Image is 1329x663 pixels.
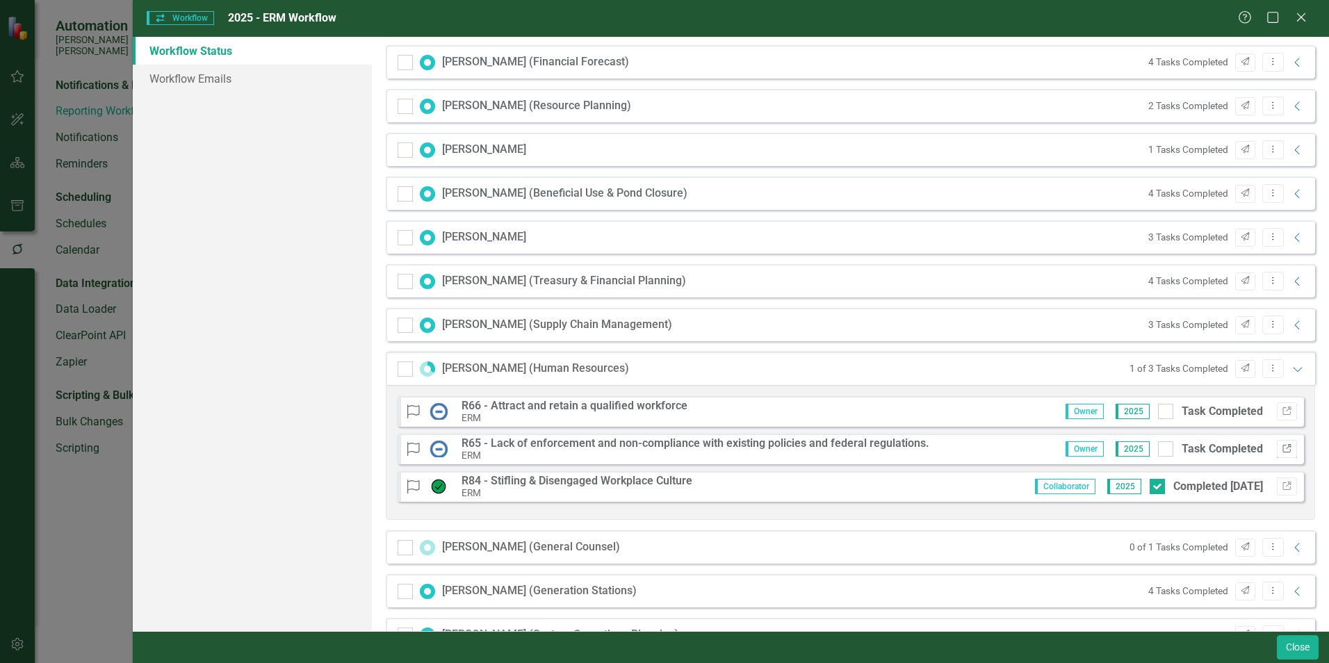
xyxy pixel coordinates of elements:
span: 2025 - ERM Workflow [228,11,336,24]
div: [PERSON_NAME] (Supply Chain Management) [442,317,672,333]
div: [PERSON_NAME] [442,142,526,158]
div: [PERSON_NAME] (Beneficial Use & Pond Closure) [442,186,687,202]
small: 4 Tasks Completed [1148,275,1228,288]
a: Workflow Emails [133,65,372,92]
div: [PERSON_NAME] (Generation Stations) [442,583,637,599]
button: Close [1277,635,1319,660]
span: Collaborator [1035,479,1095,494]
div: [PERSON_NAME] (System Operations Planning) [442,627,679,643]
strong: R84 - Stifling & Disengaged Workplace Culture [462,474,692,487]
span: Owner [1066,441,1104,457]
small: 1 Tasks Completed [1148,628,1228,641]
div: [PERSON_NAME] [442,229,526,245]
div: Task Completed [1182,404,1263,420]
strong: R66 - Attract and retain a qualified workforce [462,399,687,412]
small: 4 Tasks Completed [1148,584,1228,598]
div: Task Completed [1182,441,1263,457]
div: [PERSON_NAME] (Resource Planning) [442,98,631,114]
img: Manageable [430,478,448,495]
span: 2025 [1107,479,1141,494]
div: [PERSON_NAME] (Treasury & Financial Planning) [442,273,686,289]
div: Completed [DATE] [1173,479,1263,495]
small: ERM [462,487,481,498]
div: [PERSON_NAME] (Financial Forecast) [442,54,629,70]
span: Owner [1066,404,1104,419]
small: 3 Tasks Completed [1148,231,1228,244]
small: 2 Tasks Completed [1148,99,1228,113]
small: 1 Tasks Completed [1148,143,1228,156]
small: 1 of 3 Tasks Completed [1130,362,1228,375]
small: 4 Tasks Completed [1148,187,1228,200]
small: 4 Tasks Completed [1148,56,1228,69]
a: Workflow Status [133,37,372,65]
span: 2025 [1116,441,1150,457]
small: 3 Tasks Completed [1148,318,1228,331]
div: [PERSON_NAME] (General Counsel) [442,539,620,555]
span: Workflow [147,11,213,25]
small: 0 of 1 Tasks Completed [1130,541,1228,554]
img: No Information [430,403,448,420]
img: No Information [430,441,448,457]
strong: R65 - Lack of enforcement and non-compliance with existing policies and federal regulations. [462,436,929,450]
small: ERM [462,450,481,461]
div: [PERSON_NAME] (Human Resources) [442,361,629,377]
small: ERM [462,412,481,423]
span: 2025 [1116,404,1150,419]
